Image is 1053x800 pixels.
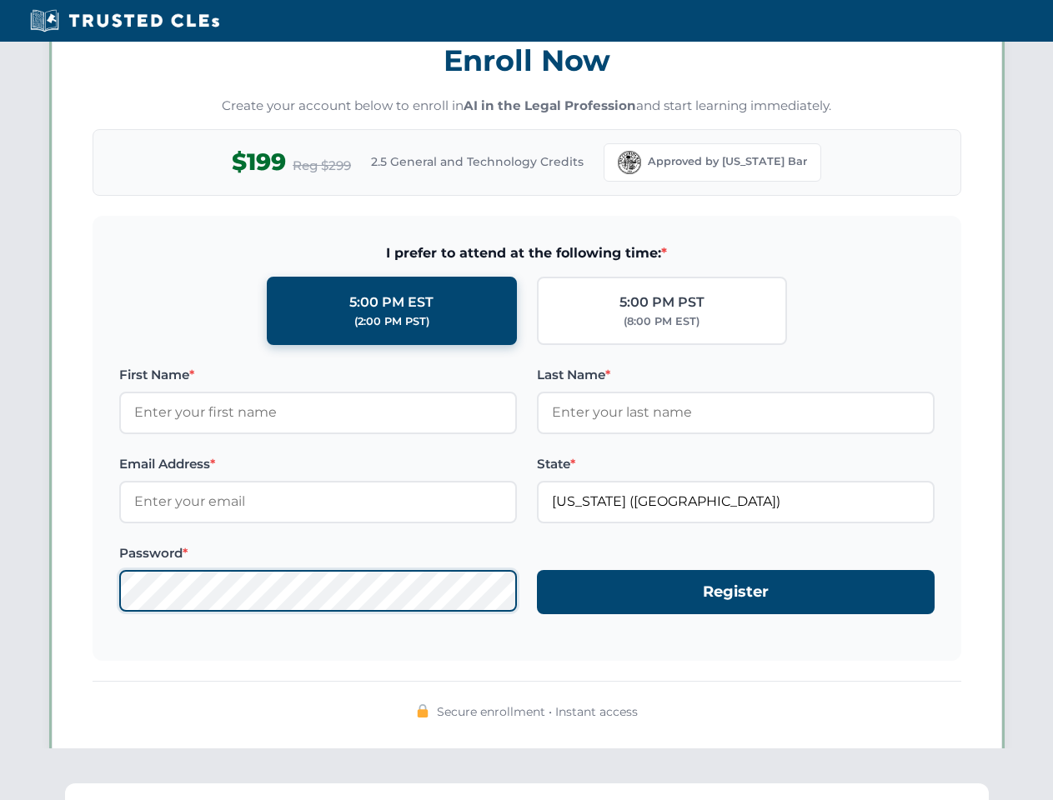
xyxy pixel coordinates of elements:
[618,151,641,174] img: Florida Bar
[624,313,699,330] div: (8:00 PM EST)
[537,392,935,433] input: Enter your last name
[119,481,517,522] input: Enter your email
[349,292,434,313] div: 5:00 PM EST
[464,97,636,113] strong: AI in the Legal Profession
[293,156,351,176] span: Reg $299
[437,702,638,721] span: Secure enrollment • Instant access
[537,365,935,385] label: Last Name
[119,392,517,433] input: Enter your first name
[119,365,517,385] label: First Name
[648,153,807,170] span: Approved by [US_STATE] Bar
[371,152,584,171] span: 2.5 General and Technology Credits
[416,704,429,717] img: 🔒
[619,292,705,313] div: 5:00 PM PST
[119,454,517,474] label: Email Address
[537,454,935,474] label: State
[354,313,429,330] div: (2:00 PM PST)
[537,570,935,614] button: Register
[25,8,224,33] img: Trusted CLEs
[93,34,961,87] h3: Enroll Now
[232,143,286,181] span: $199
[119,543,517,563] label: Password
[119,242,935,264] span: I prefer to attend at the following time:
[93,97,961,116] p: Create your account below to enroll in and start learning immediately.
[537,481,935,522] input: Florida (FL)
